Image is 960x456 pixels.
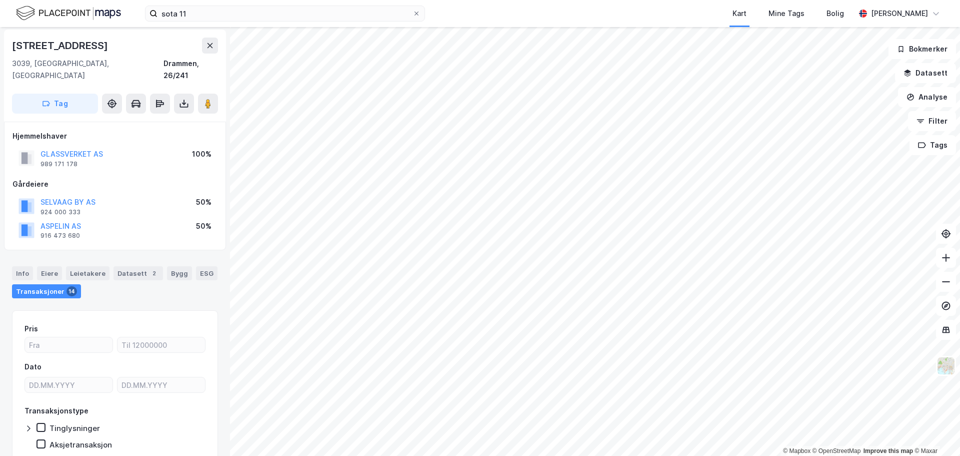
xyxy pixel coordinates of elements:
button: Tags [909,135,956,155]
div: 3039, [GEOGRAPHIC_DATA], [GEOGRAPHIC_DATA] [12,58,163,82]
a: Mapbox [783,447,810,454]
div: 50% [196,196,211,208]
div: 916 473 680 [40,232,80,240]
div: Datasett [113,266,163,280]
button: Bokmerker [888,39,956,59]
div: ESG [196,266,217,280]
input: Fra [25,337,112,352]
div: Kontrollprogram for chat [910,408,960,456]
input: Til 12000000 [117,337,205,352]
div: [PERSON_NAME] [871,8,928,20]
div: Kart [732,8,746,20]
a: Improve this map [863,447,913,454]
div: Mine Tags [768,8,804,20]
input: Søk på adresse, matrikkel, gårdeiere, leietakere eller personer [157,6,412,21]
button: Analyse [898,87,956,107]
div: Dato [24,361,41,373]
div: 924 000 333 [40,208,80,216]
div: Transaksjoner [12,284,81,298]
button: Filter [908,111,956,131]
div: Leietakere [66,266,109,280]
button: Datasett [895,63,956,83]
iframe: Chat Widget [910,408,960,456]
div: 2 [149,268,159,278]
button: Tag [12,94,98,114]
div: Drammen, 26/241 [163,58,218,82]
div: Eiere [37,266,62,280]
div: Pris [24,323,38,335]
div: Bygg [167,266,192,280]
div: Aksjetransaksjon [49,440,112,449]
div: Info [12,266,33,280]
img: Z [936,356,955,375]
div: 50% [196,220,211,232]
div: Tinglysninger [49,423,100,433]
input: DD.MM.YYYY [25,377,112,392]
div: Bolig [826,8,844,20]
div: Gårdeiere [12,178,217,190]
div: 100% [192,148,211,160]
div: Hjemmelshaver [12,130,217,142]
a: OpenStreetMap [812,447,861,454]
div: 14 [66,286,77,296]
div: 989 171 178 [40,160,77,168]
div: [STREET_ADDRESS] [12,38,110,54]
div: Transaksjonstype [24,405,88,417]
img: logo.f888ab2527a4732fd821a326f86c7f29.svg [16,5,121,22]
input: DD.MM.YYYY [117,377,205,392]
